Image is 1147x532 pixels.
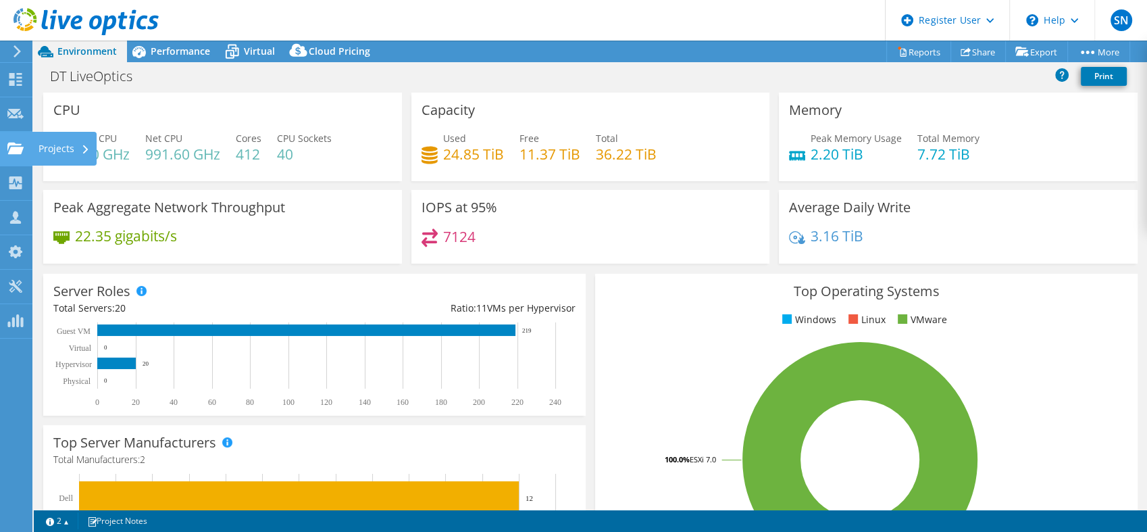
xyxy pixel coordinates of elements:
[104,377,107,384] text: 0
[845,312,886,327] li: Linux
[811,228,863,243] h4: 3.16 TiB
[145,132,182,145] span: Net CPU
[1111,9,1132,31] span: SN
[320,397,332,407] text: 120
[95,397,99,407] text: 0
[314,301,575,316] div: Ratio: VMs per Hypervisor
[236,132,261,145] span: Cores
[789,103,842,118] h3: Memory
[917,132,979,145] span: Total Memory
[443,132,466,145] span: Used
[53,200,285,215] h3: Peak Aggregate Network Throughput
[522,327,532,334] text: 219
[359,397,371,407] text: 140
[435,397,447,407] text: 180
[789,200,911,215] h3: Average Daily Write
[170,397,178,407] text: 40
[422,103,475,118] h3: Capacity
[811,132,902,145] span: Peak Memory Usage
[950,41,1006,62] a: Share
[511,397,524,407] text: 220
[894,312,947,327] li: VMware
[917,147,979,162] h4: 7.72 TiB
[53,452,576,467] h4: Total Manufacturers:
[1067,41,1130,62] a: More
[75,132,117,145] span: Peak CPU
[36,512,78,529] a: 2
[63,377,91,386] text: Physical
[443,229,476,244] h4: 7124
[1081,67,1127,86] a: Print
[811,147,902,162] h4: 2.20 TiB
[519,147,580,162] h4: 11.37 TiB
[78,512,157,529] a: Project Notes
[277,132,332,145] span: CPU Sockets
[309,45,370,57] span: Cloud Pricing
[605,284,1127,299] h3: Top Operating Systems
[132,397,140,407] text: 20
[151,45,210,57] span: Performance
[277,147,332,162] h4: 40
[208,397,216,407] text: 60
[779,312,836,327] li: Windows
[55,360,92,369] text: Hypervisor
[75,228,177,243] h4: 22.35 gigabits/s
[886,41,951,62] a: Reports
[665,454,690,464] tspan: 100.0%
[57,327,91,336] text: Guest VM
[59,493,73,503] text: Dell
[476,301,487,314] span: 11
[53,284,130,299] h3: Server Roles
[69,343,92,353] text: Virtual
[115,301,126,314] span: 20
[549,397,561,407] text: 240
[44,69,153,84] h1: DT LiveOptics
[140,453,145,466] span: 2
[145,147,220,162] h4: 991.60 GHz
[246,397,254,407] text: 80
[75,147,130,162] h4: 210 GHz
[422,200,497,215] h3: IOPS at 95%
[526,494,533,502] text: 12
[143,360,149,367] text: 20
[1005,41,1068,62] a: Export
[690,454,716,464] tspan: ESXi 7.0
[473,397,485,407] text: 200
[596,132,618,145] span: Total
[282,397,295,407] text: 100
[104,344,107,351] text: 0
[53,301,314,316] div: Total Servers:
[397,397,409,407] text: 160
[57,45,117,57] span: Environment
[236,147,261,162] h4: 412
[244,45,275,57] span: Virtual
[1026,14,1038,26] svg: \n
[596,147,657,162] h4: 36.22 TiB
[32,132,97,166] div: Projects
[53,435,216,450] h3: Top Server Manufacturers
[519,132,539,145] span: Free
[443,147,504,162] h4: 24.85 TiB
[53,103,80,118] h3: CPU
